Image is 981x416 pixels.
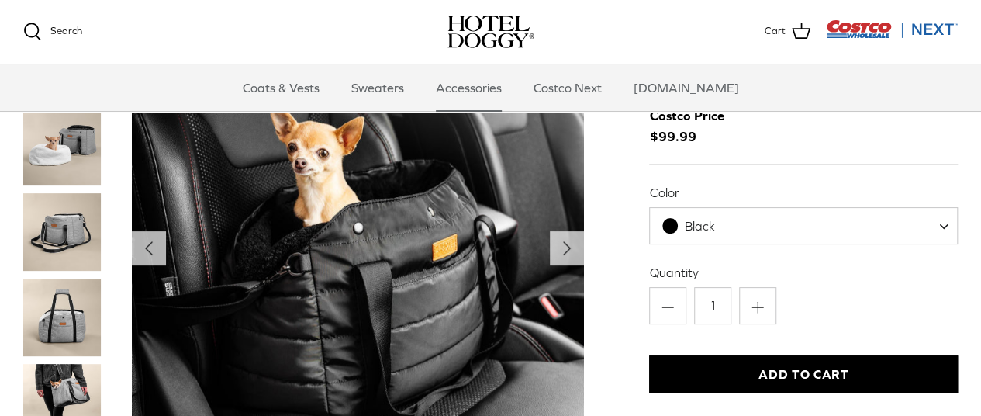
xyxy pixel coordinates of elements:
a: Cart [765,22,810,42]
span: Black [649,207,958,244]
a: [DOMAIN_NAME] [620,64,753,111]
a: Thumbnail Link [23,364,101,416]
span: Black [650,218,746,234]
label: Color [649,184,958,201]
a: hoteldoggy.com hoteldoggycom [447,16,534,48]
span: Black [685,219,715,233]
label: Quantity [649,264,958,281]
a: Accessories [422,64,516,111]
input: Quantity [694,287,731,324]
a: Sweaters [337,64,418,111]
span: Cart [765,23,786,40]
img: hoteldoggycom [447,16,534,48]
a: Thumbnail Link [23,108,101,185]
span: Search [50,25,82,36]
button: Next [550,232,584,266]
a: Search [23,23,82,41]
span: $99.99 [649,106,739,147]
div: Costco Price [649,106,724,127]
a: Thumbnail Link [23,193,101,271]
button: Add to Cart [649,355,958,393]
img: Costco Next [826,19,958,39]
a: Visit Costco Next [826,29,958,41]
a: Costco Next [520,64,616,111]
a: Coats & Vests [229,64,333,111]
button: Previous [132,232,166,266]
a: Thumbnail Link [23,279,101,356]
